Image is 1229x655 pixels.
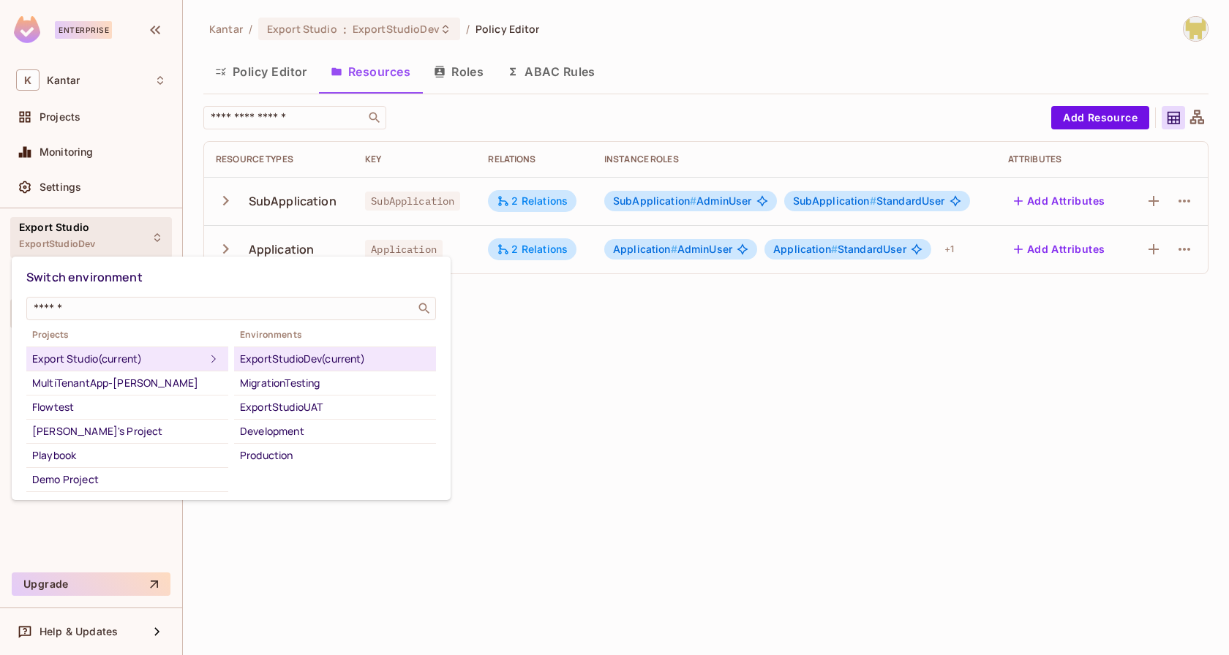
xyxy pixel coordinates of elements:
[32,350,205,368] div: Export Studio (current)
[32,423,222,440] div: [PERSON_NAME]'s Project
[240,423,430,440] div: Development
[240,374,430,392] div: MigrationTesting
[32,471,222,488] div: Demo Project
[26,329,228,341] span: Projects
[240,350,430,368] div: ExportStudioDev (current)
[32,374,222,392] div: MultiTenantApp-[PERSON_NAME]
[234,329,436,341] span: Environments
[26,269,143,285] span: Switch environment
[240,398,430,416] div: ExportStudioUAT
[32,398,222,416] div: Flowtest
[240,447,430,464] div: Production
[32,447,222,464] div: Playbook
